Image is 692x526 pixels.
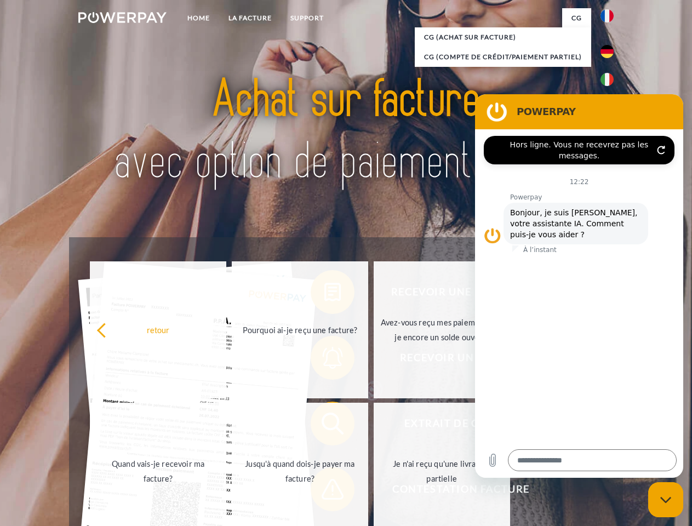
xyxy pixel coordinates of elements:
[105,53,587,210] img: title-powerpay_fr.svg
[374,261,510,398] a: Avez-vous reçu mes paiements, ai-je encore un solde ouvert?
[219,8,281,28] a: LA FACTURE
[415,27,591,47] a: CG (achat sur facture)
[562,8,591,28] a: CG
[281,8,333,28] a: Support
[96,322,220,337] div: retour
[648,482,683,517] iframe: Bouton de lancement de la fenêtre de messagerie, conversation en cours
[78,12,167,23] img: logo-powerpay-white.svg
[178,8,219,28] a: Home
[96,456,220,486] div: Quand vais-je recevoir ma facture?
[415,47,591,67] a: CG (Compte de crédit/paiement partiel)
[238,322,362,337] div: Pourquoi ai-je reçu une facture?
[380,315,504,345] div: Avez-vous reçu mes paiements, ai-je encore un solde ouvert?
[380,456,504,486] div: Je n'ai reçu qu'une livraison partielle
[601,73,614,86] img: it
[475,94,683,478] iframe: Fenêtre de messagerie
[238,456,362,486] div: Jusqu'à quand dois-je payer ma facture?
[601,45,614,58] img: de
[601,9,614,22] img: fr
